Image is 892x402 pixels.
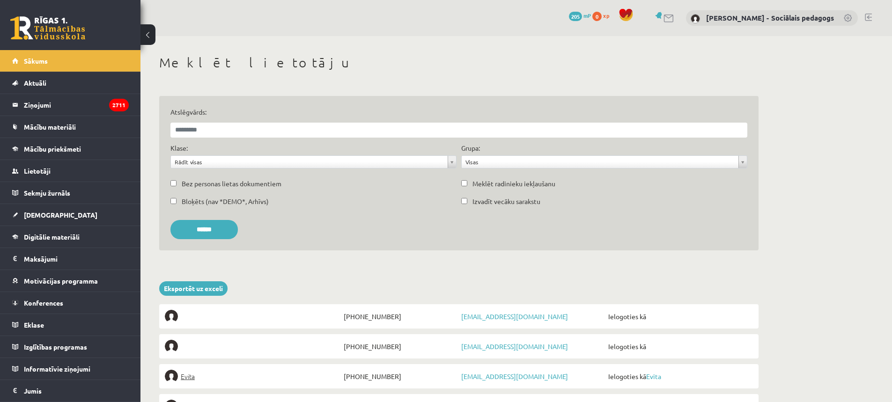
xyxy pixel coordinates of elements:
a: Mācību materiāli [12,116,129,138]
span: xp [603,12,609,19]
a: Rādīt visas [171,156,456,168]
span: Visas [465,156,735,168]
a: Aktuāli [12,72,129,94]
a: Konferences [12,292,129,314]
h1: Meklēt lietotāju [159,55,759,71]
span: Sekmju žurnāls [24,189,70,197]
a: Eksportēt uz exceli [159,281,228,296]
label: Grupa: [461,143,480,153]
span: Informatīvie ziņojumi [24,365,90,373]
a: Izglītības programas [12,336,129,358]
legend: Maksājumi [24,248,129,270]
a: [DEMOGRAPHIC_DATA] [12,204,129,226]
label: Klase: [170,143,188,153]
a: Maksājumi [12,248,129,270]
span: Jumis [24,387,42,395]
span: Ielogoties kā [606,370,753,383]
label: Atslēgvārds: [170,107,747,117]
span: mP [583,12,591,19]
a: Eklase [12,314,129,336]
span: 0 [592,12,602,21]
a: Ziņojumi2711 [12,94,129,116]
span: Digitālie materiāli [24,233,80,241]
label: Bez personas lietas dokumentiem [182,179,281,189]
a: Digitālie materiāli [12,226,129,248]
span: Eklase [24,321,44,329]
span: [PHONE_NUMBER] [341,370,459,383]
span: Lietotāji [24,167,51,175]
label: Izvadīt vecāku sarakstu [472,197,540,206]
a: Informatīvie ziņojumi [12,358,129,380]
span: Konferences [24,299,63,307]
span: Rādīt visas [175,156,444,168]
span: Evita [181,370,195,383]
span: [PHONE_NUMBER] [341,340,459,353]
span: Ielogoties kā [606,340,753,353]
span: 205 [569,12,582,21]
span: Mācību priekšmeti [24,145,81,153]
a: [EMAIL_ADDRESS][DOMAIN_NAME] [461,312,568,321]
span: [PHONE_NUMBER] [341,310,459,323]
legend: Ziņojumi [24,94,129,116]
a: Sākums [12,50,129,72]
span: Ielogoties kā [606,310,753,323]
a: Evita [646,372,661,380]
a: Evita [165,370,341,383]
img: Dagnija Gaubšteina - Sociālais pedagogs [691,14,700,23]
a: Rīgas 1. Tālmācības vidusskola [10,16,85,40]
label: Meklēt radinieku iekļaušanu [472,179,555,189]
a: Motivācijas programma [12,270,129,292]
span: Izglītības programas [24,343,87,351]
span: Motivācijas programma [24,277,98,285]
span: Sākums [24,57,48,65]
i: 2711 [109,99,129,111]
span: Mācību materiāli [24,123,76,131]
a: [EMAIL_ADDRESS][DOMAIN_NAME] [461,342,568,351]
span: Aktuāli [24,79,46,87]
a: 205 mP [569,12,591,19]
img: Evita [165,370,178,383]
a: Jumis [12,380,129,402]
label: Bloķēts (nav *DEMO*, Arhīvs) [182,197,269,206]
a: Visas [462,156,747,168]
a: Mācību priekšmeti [12,138,129,160]
a: [EMAIL_ADDRESS][DOMAIN_NAME] [461,372,568,380]
a: Lietotāji [12,160,129,182]
a: 0 xp [592,12,614,19]
a: [PERSON_NAME] - Sociālais pedagogs [706,13,834,22]
span: [DEMOGRAPHIC_DATA] [24,211,97,219]
a: Sekmju žurnāls [12,182,129,204]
